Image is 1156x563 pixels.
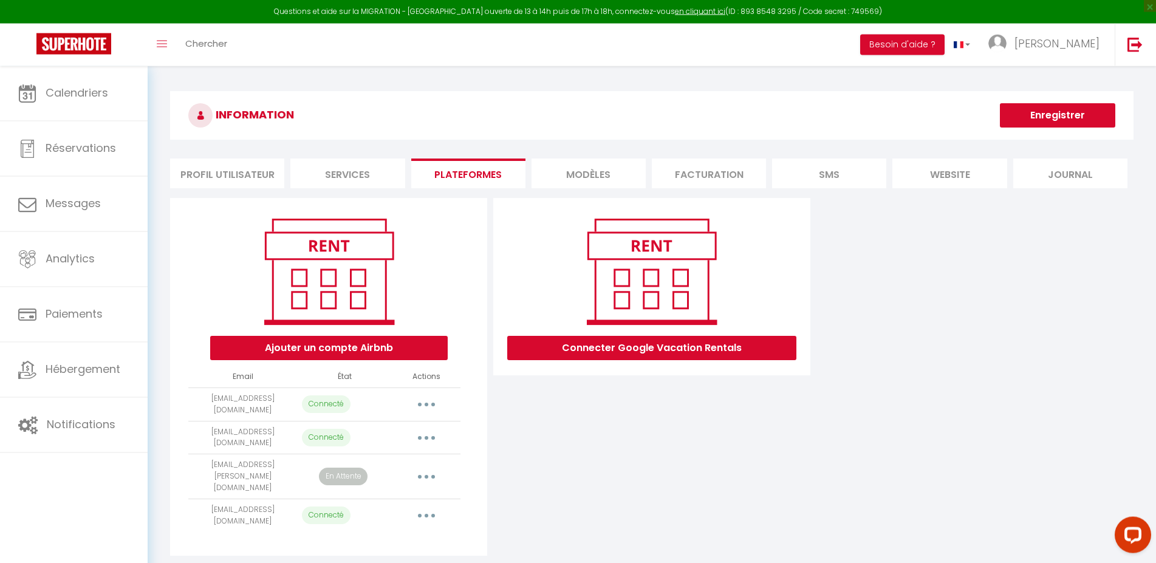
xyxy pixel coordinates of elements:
[675,6,725,16] a: en cliquant ici
[47,417,115,432] span: Notifications
[188,454,297,499] td: [EMAIL_ADDRESS][PERSON_NAME][DOMAIN_NAME]
[302,429,351,446] p: Connecté
[392,366,460,387] th: Actions
[170,159,284,188] li: Profil Utilisateur
[1013,159,1127,188] li: Journal
[892,159,1007,188] li: website
[652,159,766,188] li: Facturation
[319,468,368,485] p: En Attente
[988,35,1007,53] img: ...
[860,35,945,55] button: Besoin d'aide ?
[411,159,525,188] li: Plateformes
[251,213,406,330] img: rent.png
[46,196,101,211] span: Messages
[302,395,351,413] p: Connecté
[185,37,227,50] span: Chercher
[46,362,120,377] span: Hébergement
[507,336,796,360] button: Connecter Google Vacation Rentals
[532,159,646,188] li: MODÈLES
[36,33,111,55] img: Super Booking
[1014,36,1100,51] span: [PERSON_NAME]
[1127,37,1143,52] img: logout
[46,86,108,101] span: Calendriers
[297,366,392,387] th: État
[1000,103,1115,128] button: Enregistrer
[188,387,297,421] td: [EMAIL_ADDRESS][DOMAIN_NAME]
[979,24,1115,66] a: ... [PERSON_NAME]
[188,421,297,454] td: [EMAIL_ADDRESS][DOMAIN_NAME]
[302,507,351,524] p: Connecté
[574,213,729,330] img: rent.png
[176,24,236,66] a: Chercher
[170,91,1134,140] h3: INFORMATION
[1105,512,1156,563] iframe: LiveChat chat widget
[46,307,103,322] span: Paiements
[210,336,448,360] button: Ajouter un compte Airbnb
[46,141,116,156] span: Réservations
[188,366,297,387] th: Email
[290,159,405,188] li: Services
[772,159,886,188] li: SMS
[188,499,297,532] td: [EMAIL_ADDRESS][DOMAIN_NAME]
[46,251,95,267] span: Analytics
